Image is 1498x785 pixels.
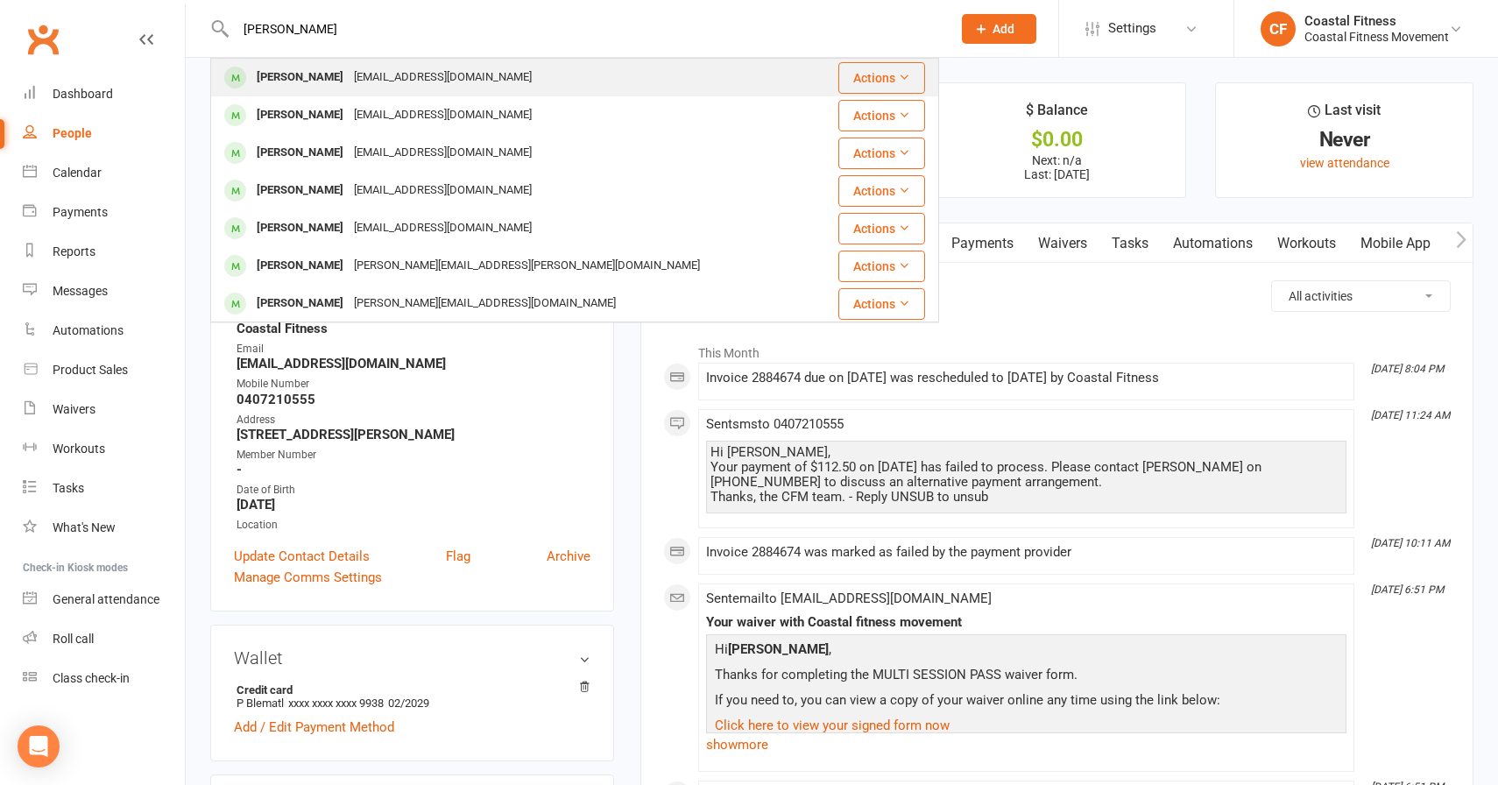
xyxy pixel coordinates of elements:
strong: [EMAIL_ADDRESS][DOMAIN_NAME] [237,356,590,371]
a: Tasks [1099,223,1161,264]
a: Messages [23,272,185,311]
a: People [23,114,185,153]
p: Hi , [710,639,1342,664]
a: Workouts [1265,223,1348,264]
div: Invoice 2884674 was marked as failed by the payment provider [706,545,1346,560]
a: Workouts [23,429,185,469]
strong: [PERSON_NAME] [728,641,829,657]
div: Open Intercom Messenger [18,725,60,767]
span: xxxx xxxx xxxx 9938 [288,697,384,710]
div: Coastal Fitness Movement [1304,29,1449,45]
div: Automations [53,323,124,337]
span: Sent sms to 0407210555 [706,416,844,432]
div: $0.00 [944,131,1169,149]
div: Tasks [53,481,84,495]
a: Roll call [23,619,185,659]
button: Actions [838,288,925,320]
strong: Credit card [237,683,582,697]
strong: - [237,462,590,477]
a: Archive [547,546,590,567]
div: Never [1232,131,1457,149]
a: show more [706,732,1346,757]
a: Clubworx [21,18,65,61]
a: General attendance kiosk mode [23,580,185,619]
a: Class kiosk mode [23,659,185,698]
div: Roll call [53,632,94,646]
span: 02/2029 [388,697,429,710]
a: Dashboard [23,74,185,114]
p: If you need to, you can view a copy of your waiver online any time using the link below: [710,690,1342,715]
a: Update Contact Details [234,546,370,567]
a: Calendar [23,153,185,193]
a: Waivers [23,390,185,429]
button: Actions [838,213,925,244]
div: Workouts [53,442,105,456]
div: [EMAIL_ADDRESS][DOMAIN_NAME] [349,65,537,90]
div: People [53,126,92,140]
div: [PERSON_NAME][EMAIL_ADDRESS][DOMAIN_NAME] [349,291,621,316]
a: Payments [23,193,185,232]
strong: [DATE] [237,497,590,513]
a: Add / Edit Payment Method [234,717,394,738]
i: [DATE] 10:11 AM [1371,537,1450,549]
i: [DATE] 11:24 AM [1371,409,1450,421]
button: Actions [838,100,925,131]
div: [EMAIL_ADDRESS][DOMAIN_NAME] [349,103,537,128]
a: Click here to view your signed form now [715,718,950,733]
div: CF [1261,11,1296,46]
div: Member Number [237,447,590,463]
li: This Month [663,335,1451,363]
a: Manage Comms Settings [234,567,382,588]
div: General attendance [53,592,159,606]
button: Actions [838,62,925,94]
div: Email [237,341,590,357]
a: Payments [939,223,1026,264]
a: Automations [23,311,185,350]
div: Waivers [53,402,95,416]
div: [PERSON_NAME] [251,103,349,128]
a: view attendance [1300,156,1389,170]
a: What's New [23,508,185,548]
div: Your waiver with Coastal fitness movement [706,615,1346,630]
li: P Blematl [234,681,590,712]
span: Settings [1108,9,1156,48]
div: Invoice 2884674 due on [DATE] was rescheduled to [DATE] by Coastal Fitness [706,371,1346,385]
strong: 0407210555 [237,392,590,407]
h3: Activity [663,280,1451,308]
div: Last visit [1308,99,1381,131]
div: [PERSON_NAME] [251,178,349,203]
a: Reports [23,232,185,272]
div: [EMAIL_ADDRESS][DOMAIN_NAME] [349,178,537,203]
h3: Wallet [234,648,590,668]
div: [PERSON_NAME][EMAIL_ADDRESS][PERSON_NAME][DOMAIN_NAME] [349,253,705,279]
div: [PERSON_NAME] [251,253,349,279]
button: Add [962,14,1036,44]
strong: Coastal Fitness [237,321,590,336]
p: Thanks for completing the MULTI SESSION PASS waiver form. [710,664,1342,690]
i: [DATE] 8:04 PM [1371,363,1444,375]
span: Add [993,22,1014,36]
div: Mobile Number [237,376,590,392]
a: Mobile App [1348,223,1443,264]
div: Dashboard [53,87,113,101]
div: Location [237,517,590,534]
span: Sent email to [EMAIL_ADDRESS][DOMAIN_NAME] [706,591,992,606]
a: Tasks [23,469,185,508]
div: [PERSON_NAME] [251,291,349,316]
div: $ Balance [1026,99,1088,131]
input: Search... [230,17,939,41]
div: What's New [53,520,116,534]
strong: [STREET_ADDRESS][PERSON_NAME] [237,427,590,442]
div: Address [237,412,590,428]
a: Automations [1161,223,1265,264]
button: Actions [838,175,925,207]
div: Coastal Fitness [1304,13,1449,29]
div: [EMAIL_ADDRESS][DOMAIN_NAME] [349,140,537,166]
div: Date of Birth [237,482,590,499]
a: Waivers [1026,223,1099,264]
button: Actions [838,138,925,169]
div: [PERSON_NAME] [251,216,349,241]
a: Product Sales [23,350,185,390]
div: Payments [53,205,108,219]
button: Actions [838,251,925,282]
